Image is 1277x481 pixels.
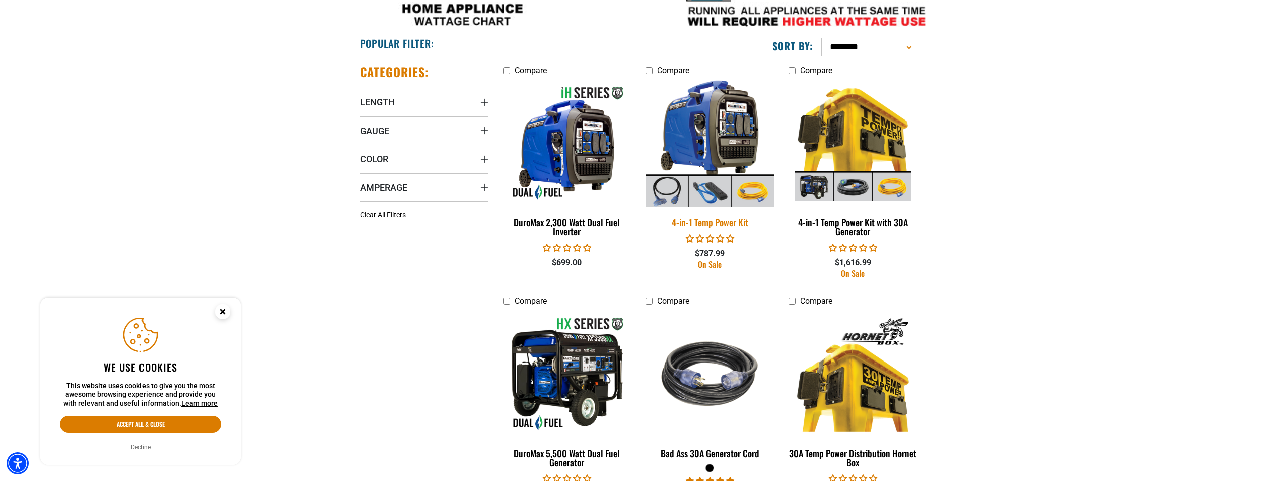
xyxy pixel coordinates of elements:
div: On Sale [789,269,917,277]
span: 0.00 stars [686,234,734,244]
div: $699.00 [503,257,631,269]
span: Compare [657,296,689,306]
a: 4-in-1 Temp Power Kit 4-in-1 Temp Power Kit [646,80,774,233]
a: 4-in-1 Temp Power Kit with 30A Generator 4-in-1 Temp Power Kit with 30A Generator [789,80,917,242]
img: 30A Temp Power Distribution Hornet Box [790,316,916,431]
a: DuroMax 5,500 Watt Dual Fuel Generator DuroMax 5,500 Watt Dual Fuel Generator [503,311,631,473]
div: On Sale [646,260,774,268]
button: Decline [128,442,154,452]
h2: Popular Filter: [360,37,434,50]
span: 0.00 stars [543,243,591,253]
span: Gauge [360,125,389,137]
summary: Gauge [360,116,488,145]
div: DuroMax 5,500 Watt Dual Fuel Generator [503,449,631,467]
span: Length [360,96,395,108]
span: Compare [800,296,832,306]
summary: Color [360,145,488,173]
img: DuroMax 2,300 Watt Dual Fuel Inverter [504,85,630,201]
div: 30A Temp Power Distribution Hornet Box [789,449,917,467]
a: DuroMax 2,300 Watt Dual Fuel Inverter DuroMax 2,300 Watt Dual Fuel Inverter [503,80,631,242]
h2: We use cookies [60,360,221,374]
span: Compare [515,296,547,306]
div: $1,616.99 [789,257,917,269]
label: Sort by: [772,39,813,52]
h2: Categories: [360,64,430,80]
span: Clear All Filters [360,211,406,219]
span: Color [360,153,388,165]
div: Accessibility Menu [7,452,29,474]
a: This website uses cookies to give you the most awesome browsing experience and provide you with r... [181,399,218,407]
span: Compare [515,66,547,75]
span: Compare [800,66,832,75]
span: Compare [657,66,689,75]
img: 4-in-1 Temp Power Kit with 30A Generator [790,85,916,201]
img: 4-in-1 Temp Power Kit [640,79,780,207]
summary: Length [360,88,488,116]
p: This website uses cookies to give you the most awesome browsing experience and provide you with r... [60,382,221,408]
div: DuroMax 2,300 Watt Dual Fuel Inverter [503,218,631,236]
summary: Amperage [360,173,488,201]
img: DuroMax 5,500 Watt Dual Fuel Generator [504,316,630,431]
a: Clear All Filters [360,210,410,220]
a: 30A Temp Power Distribution Hornet Box 30A Temp Power Distribution Hornet Box [789,311,917,473]
div: 4-in-1 Temp Power Kit [646,218,774,227]
div: 4-in-1 Temp Power Kit with 30A Generator [789,218,917,236]
div: $787.99 [646,248,774,260]
button: Accept all & close [60,416,221,433]
div: Bad Ass 30A Generator Cord [646,449,774,458]
span: 0.00 stars [829,243,877,253]
img: black [647,316,773,431]
span: Amperage [360,182,407,193]
aside: Cookie Consent [40,298,241,465]
a: black Bad Ass 30A Generator Cord [646,311,774,464]
button: Close this option [205,298,241,329]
